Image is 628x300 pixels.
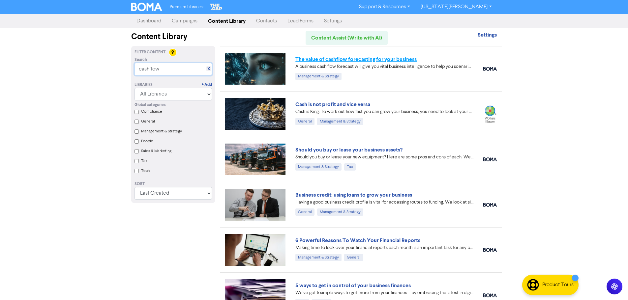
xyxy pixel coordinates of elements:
img: wolterskluwer [483,105,497,123]
a: Business credit: using loans to grow your business [295,192,412,198]
img: BOMA Logo [131,3,162,11]
a: The value of cashflow forecasting for your business [295,56,417,63]
label: Compliance [141,109,162,115]
a: 5 ways to get in control of your business finances [295,282,411,289]
a: Content Library [203,14,251,28]
strong: Settings [478,32,497,38]
a: [US_STATE][PERSON_NAME] [415,2,497,12]
a: + Add [202,82,212,88]
div: Libraries [135,82,153,88]
a: X [207,67,210,71]
a: Lead Forms [282,14,319,28]
a: Dashboard [131,14,166,28]
img: boma [483,203,497,207]
span: Search [135,57,147,63]
div: Should you buy or lease your new equipment? Here are some pros and cons of each. We also can revi... [295,154,473,161]
a: Support & Resources [354,2,415,12]
div: Making time to look over your financial reports each month is an important task for any business ... [295,244,473,251]
img: boma_accounting [483,157,497,161]
a: Settings [319,14,347,28]
div: A business cash flow forecast will give you vital business intelligence to help you scenario-plan... [295,63,473,70]
label: People [141,138,153,144]
img: boma_accounting [483,248,497,252]
div: General [295,208,314,216]
iframe: Chat Widget [595,268,628,300]
div: Management & Strategy [295,254,342,261]
a: Cash is not profit and vice versa [295,101,370,108]
label: Management & Strategy [141,128,182,134]
a: Settings [478,33,497,38]
div: Cash is King. To work out how fast you can grow your business, you need to look at your projected... [295,108,473,115]
label: General [141,119,155,124]
label: Tax [141,158,147,164]
a: Content Assist (Write with AI) [306,31,388,45]
div: Global categories [135,102,212,108]
label: Tech [141,168,150,174]
div: Having a good business credit profile is vital for accessing routes to funding. We look at six di... [295,199,473,206]
div: Content Library [131,31,215,43]
div: We’ve got 5 simple ways to get more from your finances – by embracing the latest in digital accou... [295,289,473,296]
div: General [295,118,314,125]
img: The Gap [209,3,223,11]
a: 6 Powerful Reasons To Watch Your Financial Reports [295,237,420,244]
label: Sales & Marketing [141,148,171,154]
div: Management & Strategy [317,208,363,216]
img: boma_accounting [483,67,497,71]
img: boma_accounting [483,293,497,297]
div: Management & Strategy [295,73,342,80]
div: Management & Strategy [317,118,363,125]
div: Sort [135,181,212,187]
a: Should you buy or lease your business assets? [295,147,403,153]
a: Contacts [251,14,282,28]
a: Campaigns [166,14,203,28]
div: Tax [344,163,356,171]
div: Management & Strategy [295,163,342,171]
span: Premium Libraries: [170,5,203,9]
div: General [344,254,363,261]
div: Filter Content [135,49,212,55]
